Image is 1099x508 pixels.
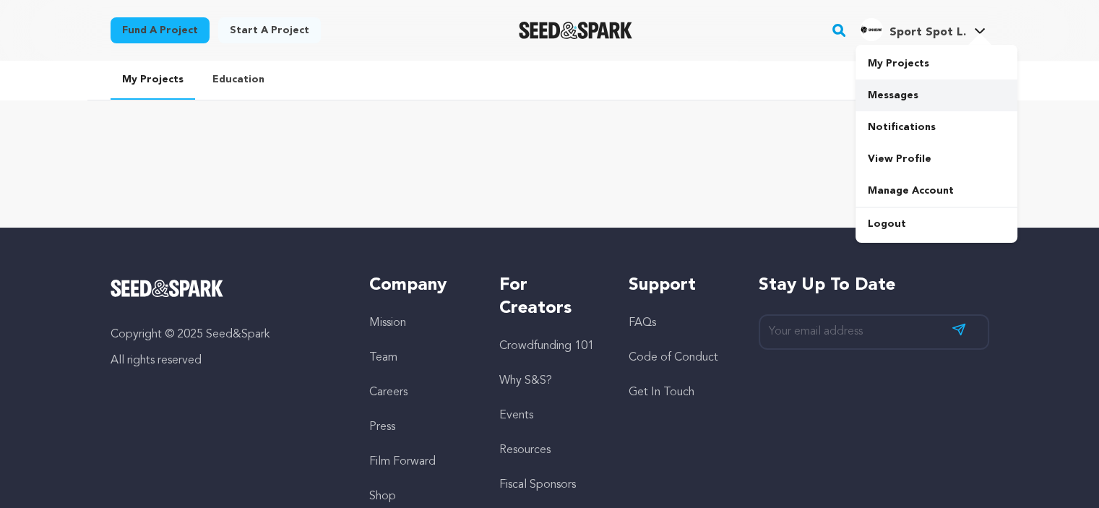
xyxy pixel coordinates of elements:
[860,18,883,41] img: 9c4b5320e692e663.png
[218,17,321,43] a: Start a project
[856,143,1017,175] a: View Profile
[111,326,341,343] p: Copyright © 2025 Seed&Spark
[111,17,210,43] a: Fund a project
[856,48,1017,79] a: My Projects
[629,352,718,363] a: Code of Conduct
[629,317,656,329] a: FAQs
[369,274,470,297] h5: Company
[499,274,600,320] h5: For Creators
[499,479,576,491] a: Fiscal Sponsors
[369,352,397,363] a: Team
[369,456,436,468] a: Film Forward
[201,61,276,98] a: Education
[856,79,1017,111] a: Messages
[369,387,408,398] a: Careers
[111,352,341,369] p: All rights reserved
[889,27,965,38] span: Sport Spot L.
[759,274,989,297] h5: Stay up to date
[860,18,965,41] div: Sport Spot L.'s Profile
[519,22,632,39] img: Seed&Spark Logo Dark Mode
[856,175,1017,207] a: Manage Account
[111,280,224,297] img: Seed&Spark Logo
[519,22,632,39] a: Seed&Spark Homepage
[759,314,989,350] input: Your email address
[499,375,552,387] a: Why S&S?
[856,111,1017,143] a: Notifications
[857,15,988,41] a: Sport Spot L.'s Profile
[369,491,396,502] a: Shop
[629,387,694,398] a: Get In Touch
[111,280,341,297] a: Seed&Spark Homepage
[857,15,988,46] span: Sport Spot L.'s Profile
[499,444,551,456] a: Resources
[629,274,729,297] h5: Support
[111,61,195,100] a: My Projects
[499,340,594,352] a: Crowdfunding 101
[499,410,533,421] a: Events
[369,421,395,433] a: Press
[369,317,406,329] a: Mission
[856,208,1017,240] a: Logout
